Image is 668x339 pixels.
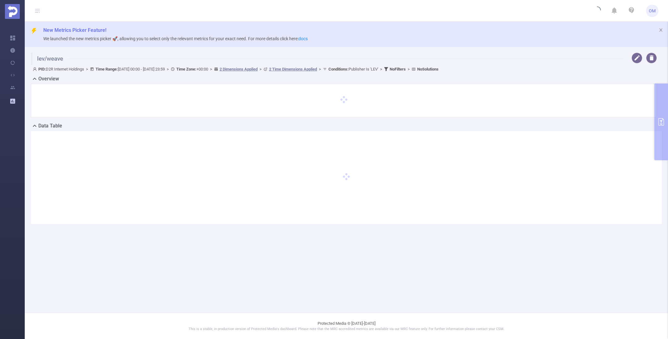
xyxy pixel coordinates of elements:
[40,327,653,332] p: This is a stable, in production version of Protected Media's dashboard. Please note that the MRC ...
[25,313,668,339] footer: Protected Media © [DATE]-[DATE]
[269,67,317,71] u: 2 Time Dimensions Applied
[31,53,623,65] h1: lev/weave
[31,28,37,34] i: icon: thunderbolt
[659,28,663,32] i: icon: close
[220,67,258,71] u: 2 Dimensions Applied
[38,67,46,71] b: PID:
[33,67,38,71] i: icon: user
[5,4,20,19] img: Protected Media
[593,6,601,15] i: icon: loading
[43,27,106,33] span: New Metrics Picker Feature!
[38,75,59,83] h2: Overview
[298,36,308,41] a: docs
[258,67,263,71] span: >
[38,122,62,130] h2: Data Table
[165,67,171,71] span: >
[176,67,196,71] b: Time Zone:
[659,27,663,33] button: icon: close
[96,67,118,71] b: Time Range:
[649,5,656,17] span: OM
[43,36,308,41] span: We launched the new metrics picker 🚀, allowing you to select only the relevant metrics for your e...
[378,67,384,71] span: >
[406,67,412,71] span: >
[208,67,214,71] span: >
[328,67,349,71] b: Conditions :
[33,67,439,71] span: D2R Internet Holdings [DATE] 00:00 - [DATE] 23:59 +00:00
[317,67,323,71] span: >
[390,67,406,71] b: No Filters
[417,67,439,71] b: No Solutions
[328,67,378,71] span: Publisher Is 'LEV'
[84,67,90,71] span: >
